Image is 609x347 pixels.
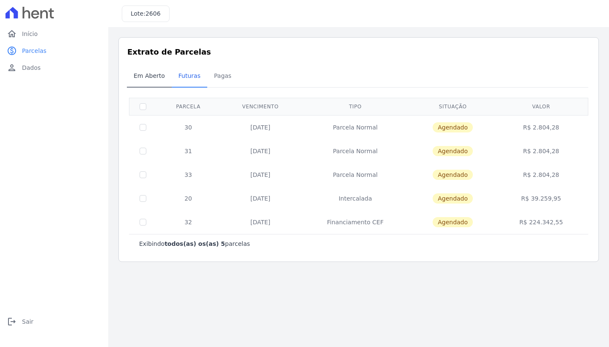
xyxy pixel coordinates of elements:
[433,122,473,132] span: Agendado
[7,317,17,327] i: logout
[129,67,170,84] span: Em Aberto
[496,210,587,234] td: R$ 224.342,55
[156,98,220,115] th: Parcela
[301,210,410,234] td: Financiamento CEF
[301,98,410,115] th: Tipo
[220,115,301,139] td: [DATE]
[173,67,206,84] span: Futuras
[496,187,587,210] td: R$ 39.259,95
[172,66,207,88] a: Futuras
[410,98,496,115] th: Situação
[301,139,410,163] td: Parcela Normal
[22,63,41,72] span: Dados
[127,66,172,88] a: Em Aberto
[22,30,38,38] span: Início
[433,170,473,180] span: Agendado
[496,139,587,163] td: R$ 2.804,28
[220,98,301,115] th: Vencimento
[127,46,590,58] h3: Extrato de Parcelas
[301,115,410,139] td: Parcela Normal
[220,187,301,210] td: [DATE]
[3,42,105,59] a: paidParcelas
[433,146,473,156] span: Agendado
[7,46,17,56] i: paid
[7,29,17,39] i: home
[3,25,105,42] a: homeInício
[207,66,238,88] a: Pagas
[220,139,301,163] td: [DATE]
[22,47,47,55] span: Parcelas
[220,210,301,234] td: [DATE]
[209,67,236,84] span: Pagas
[156,187,220,210] td: 20
[7,63,17,73] i: person
[131,9,161,18] h3: Lote:
[165,240,225,247] b: todos(as) os(as) 5
[22,317,33,326] span: Sair
[156,163,220,187] td: 33
[139,240,250,248] p: Exibindo parcelas
[156,210,220,234] td: 32
[301,163,410,187] td: Parcela Normal
[301,187,410,210] td: Intercalada
[156,139,220,163] td: 31
[3,59,105,76] a: personDados
[3,313,105,330] a: logoutSair
[433,193,473,204] span: Agendado
[220,163,301,187] td: [DATE]
[156,115,220,139] td: 30
[496,163,587,187] td: R$ 2.804,28
[145,10,161,17] span: 2606
[496,98,587,115] th: Valor
[433,217,473,227] span: Agendado
[496,115,587,139] td: R$ 2.804,28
